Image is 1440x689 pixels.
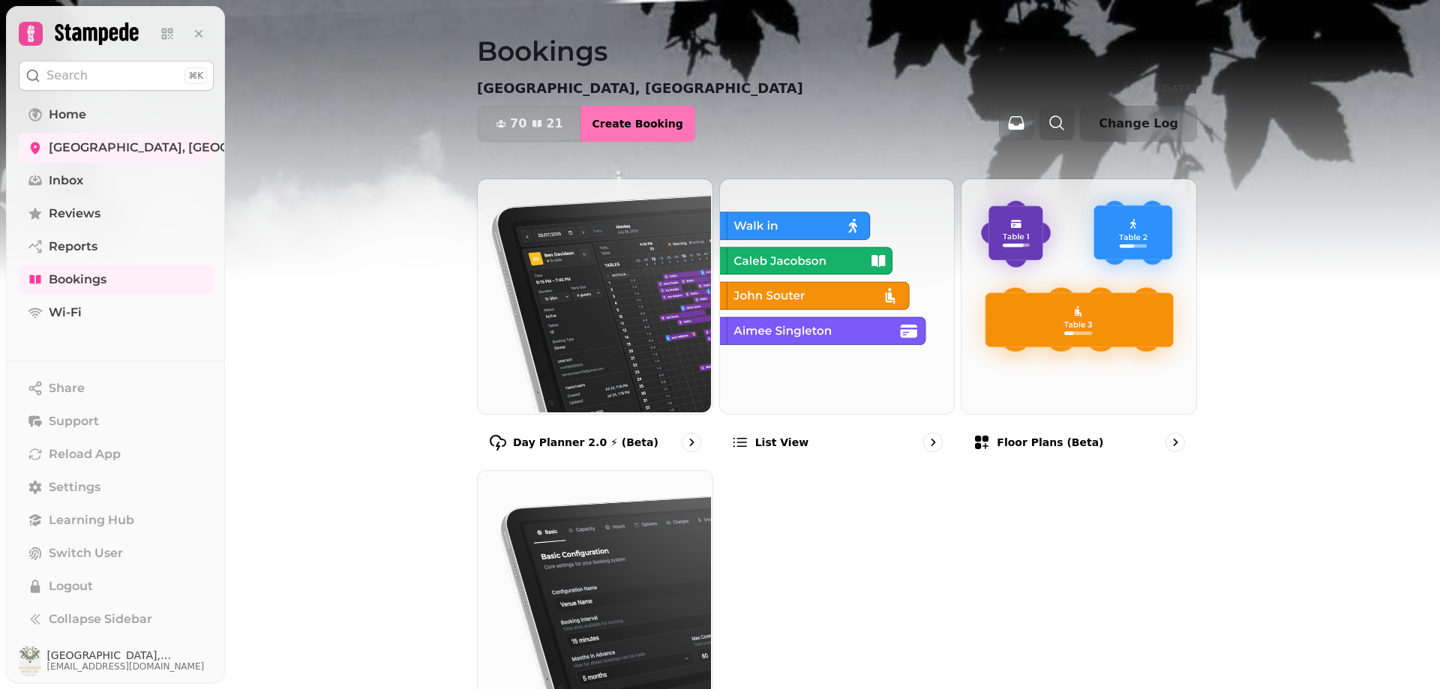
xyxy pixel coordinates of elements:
[19,61,214,91] button: Search⌘K
[49,304,82,322] span: Wi-Fi
[49,205,100,223] span: Reviews
[19,538,214,568] button: Switch User
[755,435,808,450] p: List view
[46,650,214,661] span: [GEOGRAPHIC_DATA], [GEOGRAPHIC_DATA]
[19,166,214,196] a: Inbox
[19,100,214,130] a: Home
[49,544,123,562] span: Switch User
[477,78,803,99] p: [GEOGRAPHIC_DATA], [GEOGRAPHIC_DATA]
[19,232,214,262] a: Reports
[510,118,526,130] span: 70
[19,439,214,469] button: Reload App
[49,478,100,496] span: Settings
[19,265,214,295] a: Bookings
[19,199,214,229] a: Reviews
[961,178,1197,464] a: Floor Plans (beta)Floor Plans (beta)
[49,412,99,430] span: Support
[49,238,97,256] span: Reports
[49,106,86,124] span: Home
[19,298,214,328] a: Wi-Fi
[46,661,214,673] span: [EMAIL_ADDRESS][DOMAIN_NAME]
[19,646,214,676] button: User avatar[GEOGRAPHIC_DATA], [GEOGRAPHIC_DATA][EMAIL_ADDRESS][DOMAIN_NAME]
[19,472,214,502] a: Settings
[46,67,88,85] p: Search
[19,406,214,436] button: Support
[19,646,40,676] img: User avatar
[19,505,214,535] a: Learning Hub
[580,106,695,142] button: Create Booking
[49,271,106,289] span: Bookings
[49,610,152,628] span: Collapse Sidebar
[19,133,214,163] a: [GEOGRAPHIC_DATA], [GEOGRAPHIC_DATA]
[49,379,85,397] span: Share
[719,178,955,464] a: List viewList view
[184,67,207,84] div: ⌘K
[477,178,713,464] a: Day Planner 2.0 ⚡ (Beta)Day Planner 2.0 ⚡ (Beta)
[1168,435,1183,450] svg: go to
[19,571,214,601] button: Logout
[1157,81,1197,96] p: [DATE]
[49,445,121,463] span: Reload App
[476,178,711,412] img: Day Planner 2.0 ⚡ (Beta)
[49,172,83,190] span: Inbox
[478,106,581,142] button: 7021
[49,511,134,529] span: Learning Hub
[19,604,214,634] button: Collapse Sidebar
[684,435,699,450] svg: go to
[49,139,322,157] span: [GEOGRAPHIC_DATA], [GEOGRAPHIC_DATA]
[718,178,953,412] img: List view
[925,435,940,450] svg: go to
[1080,106,1197,142] button: Change Log
[49,577,93,595] span: Logout
[513,435,658,450] p: Day Planner 2.0 ⚡ (Beta)
[546,118,562,130] span: 21
[997,435,1103,450] p: Floor Plans (beta)
[960,178,1195,412] img: Floor Plans (beta)
[19,373,214,403] button: Share
[1099,118,1178,130] span: Change Log
[592,118,683,129] span: Create Booking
